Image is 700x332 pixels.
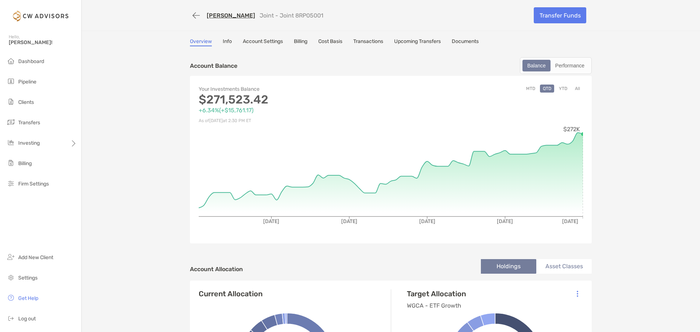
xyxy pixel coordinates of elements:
div: Performance [551,60,588,71]
div: Balance [523,60,550,71]
a: Overview [190,38,212,46]
span: Dashboard [18,58,44,65]
h4: Target Allocation [407,289,466,298]
button: QTD [540,85,554,93]
img: add_new_client icon [7,253,15,261]
a: Transfer Funds [534,7,586,23]
span: Clients [18,99,34,105]
h4: Account Allocation [190,266,243,273]
img: logout icon [7,314,15,323]
span: Billing [18,160,32,167]
img: Icon List Menu [577,290,578,297]
a: Documents [452,38,479,46]
p: Joint - Joint 8RP05001 [260,12,323,19]
img: billing icon [7,159,15,167]
p: As of [DATE] at 2:30 PM ET [199,116,391,125]
tspan: [DATE] [562,218,578,224]
img: firm-settings icon [7,179,15,188]
img: dashboard icon [7,56,15,65]
span: Pipeline [18,79,36,85]
span: Get Help [18,295,38,301]
span: Investing [18,140,40,146]
img: settings icon [7,273,15,282]
tspan: [DATE] [419,218,435,224]
a: Info [223,38,232,46]
div: segmented control [520,57,592,74]
span: [PERSON_NAME]! [9,39,77,46]
span: Settings [18,275,38,281]
li: Asset Classes [536,259,592,274]
p: +6.34% ( +$15,761.17 ) [199,106,391,115]
a: Upcoming Transfers [394,38,441,46]
a: Transactions [353,38,383,46]
tspan: [DATE] [263,218,279,224]
p: Account Balance [190,61,237,70]
tspan: [DATE] [497,218,513,224]
a: Account Settings [243,38,283,46]
img: Zoe Logo [9,3,73,29]
h4: Current Allocation [199,289,262,298]
img: pipeline icon [7,77,15,86]
li: Holdings [481,259,536,274]
img: get-help icon [7,293,15,302]
button: YTD [556,85,570,93]
span: Firm Settings [18,181,49,187]
p: Your Investments Balance [199,85,391,94]
img: clients icon [7,97,15,106]
tspan: $272K [563,126,580,133]
span: Log out [18,316,36,322]
button: MTD [523,85,538,93]
span: Transfers [18,120,40,126]
a: Cost Basis [318,38,342,46]
img: transfers icon [7,118,15,126]
a: Billing [294,38,307,46]
a: [PERSON_NAME] [207,12,255,19]
span: Add New Client [18,254,53,261]
img: investing icon [7,138,15,147]
tspan: [DATE] [341,218,357,224]
p: $271,523.42 [199,95,391,104]
button: All [572,85,583,93]
p: WGCA - ETF Growth [407,301,466,310]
